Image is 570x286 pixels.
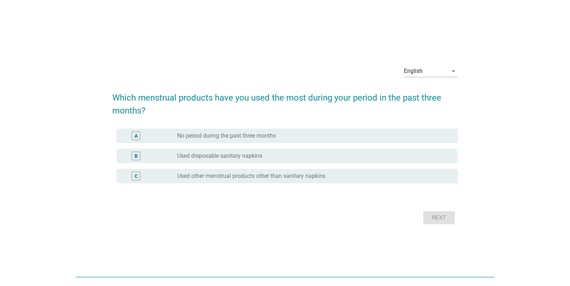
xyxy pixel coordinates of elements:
[135,152,138,160] div: B
[177,172,325,180] label: Used other menstrual products other than sanitary napkins
[449,67,458,75] i: arrow_drop_down
[112,84,458,117] h2: Which menstrual products have you used the most during your period in the past three months?
[177,132,276,139] label: No period during the past three months
[404,68,423,74] div: English
[135,172,138,180] div: C
[177,152,262,160] label: Used disposable sanitary napkins
[135,132,138,140] div: A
